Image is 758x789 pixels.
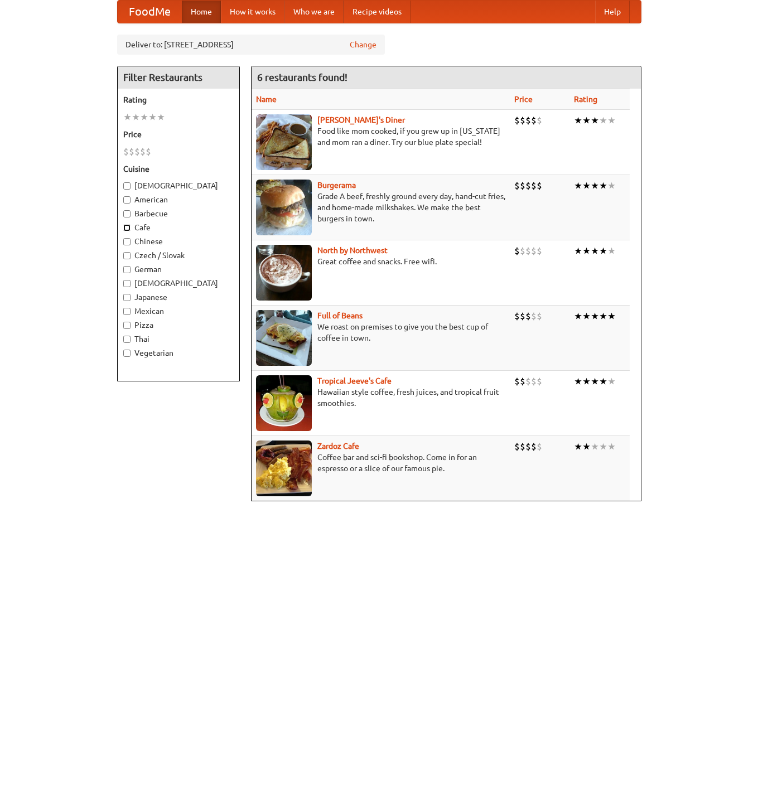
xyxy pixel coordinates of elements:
[317,442,359,451] a: Zardoz Cafe
[520,375,525,388] li: $
[599,114,607,127] li: ★
[123,264,234,275] label: German
[582,375,591,388] li: ★
[531,441,537,453] li: $
[148,111,157,123] li: ★
[117,35,385,55] div: Deliver to: [STREET_ADDRESS]
[531,114,537,127] li: $
[256,441,312,496] img: zardoz.jpg
[123,333,234,345] label: Thai
[182,1,221,23] a: Home
[574,441,582,453] li: ★
[123,146,129,158] li: $
[525,180,531,192] li: $
[256,386,505,409] p: Hawaiian style coffee, fresh juices, and tropical fruit smoothies.
[591,114,599,127] li: ★
[574,180,582,192] li: ★
[146,146,151,158] li: $
[123,336,131,343] input: Thai
[537,375,542,388] li: $
[525,114,531,127] li: $
[607,180,616,192] li: ★
[123,196,131,204] input: American
[256,375,312,431] img: jeeves.jpg
[123,306,234,317] label: Mexican
[118,1,182,23] a: FoodMe
[317,115,405,124] a: [PERSON_NAME]'s Diner
[123,208,234,219] label: Barbecue
[574,114,582,127] li: ★
[344,1,411,23] a: Recipe videos
[123,94,234,105] h5: Rating
[525,245,531,257] li: $
[599,310,607,322] li: ★
[317,311,363,320] a: Full of Beans
[607,441,616,453] li: ★
[123,180,234,191] label: [DEMOGRAPHIC_DATA]
[123,294,131,301] input: Japanese
[256,452,505,474] p: Coffee bar and sci-fi bookshop. Come in for an espresso or a slice of our famous pie.
[514,114,520,127] li: $
[520,310,525,322] li: $
[123,266,131,273] input: German
[317,246,388,255] a: North by Northwest
[531,180,537,192] li: $
[123,238,131,245] input: Chinese
[123,210,131,217] input: Barbecue
[582,310,591,322] li: ★
[582,180,591,192] li: ★
[582,441,591,453] li: ★
[537,245,542,257] li: $
[599,180,607,192] li: ★
[123,182,131,190] input: [DEMOGRAPHIC_DATA]
[514,375,520,388] li: $
[256,321,505,343] p: We roast on premises to give you the best cup of coffee in town.
[123,111,132,123] li: ★
[525,375,531,388] li: $
[514,441,520,453] li: $
[317,181,356,190] b: Burgerama
[537,310,542,322] li: $
[607,375,616,388] li: ★
[607,310,616,322] li: ★
[123,278,234,289] label: [DEMOGRAPHIC_DATA]
[123,224,131,231] input: Cafe
[525,441,531,453] li: $
[134,146,140,158] li: $
[520,114,525,127] li: $
[574,95,597,104] a: Rating
[582,245,591,257] li: ★
[123,250,234,261] label: Czech / Slovak
[595,1,630,23] a: Help
[123,322,131,329] input: Pizza
[520,245,525,257] li: $
[256,256,505,267] p: Great coffee and snacks. Free wifi.
[256,125,505,148] p: Food like mom cooked, if you grew up in [US_STATE] and mom ran a diner. Try our blue plate special!
[129,146,134,158] li: $
[537,114,542,127] li: $
[531,375,537,388] li: $
[514,95,533,104] a: Price
[537,441,542,453] li: $
[599,441,607,453] li: ★
[123,347,234,359] label: Vegetarian
[514,310,520,322] li: $
[140,146,146,158] li: $
[607,245,616,257] li: ★
[257,72,347,83] ng-pluralize: 6 restaurants found!
[123,280,131,287] input: [DEMOGRAPHIC_DATA]
[157,111,165,123] li: ★
[256,310,312,366] img: beans.jpg
[123,308,131,315] input: Mexican
[123,350,131,357] input: Vegetarian
[531,310,537,322] li: $
[284,1,344,23] a: Who we are
[317,376,392,385] a: Tropical Jeeve's Cafe
[123,292,234,303] label: Japanese
[350,39,376,50] a: Change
